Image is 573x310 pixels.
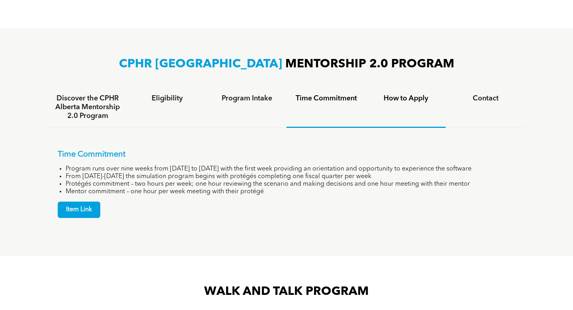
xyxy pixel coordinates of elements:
h4: How to Apply [373,94,439,103]
h4: Eligibility [134,94,200,103]
span: Item Link [58,202,100,218]
li: Program runs over nine weeks from [DATE] to [DATE] with the first week providing an orientation a... [66,165,515,173]
li: Protégés commitment – two hours per week; one hour reviewing the scenario and making decisions an... [66,181,515,188]
span: MENTORSHIP 2.0 PROGRAM [285,58,454,70]
h4: Time Commitment [294,94,359,103]
p: Time Commitment [58,150,515,159]
li: From [DATE]-[DATE] the simulation program begins with protégés completing one fiscal quarter per ... [66,173,515,181]
li: Mentor commitment – one hour per week meeting with their protégé [66,188,515,196]
h4: Discover the CPHR Alberta Mentorship 2.0 Program [55,94,120,120]
span: CPHR [GEOGRAPHIC_DATA] [119,58,282,70]
span: WALK AND TALK PROGRAM [204,286,369,298]
h4: Program Intake [214,94,279,103]
h4: Contact [453,94,518,103]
